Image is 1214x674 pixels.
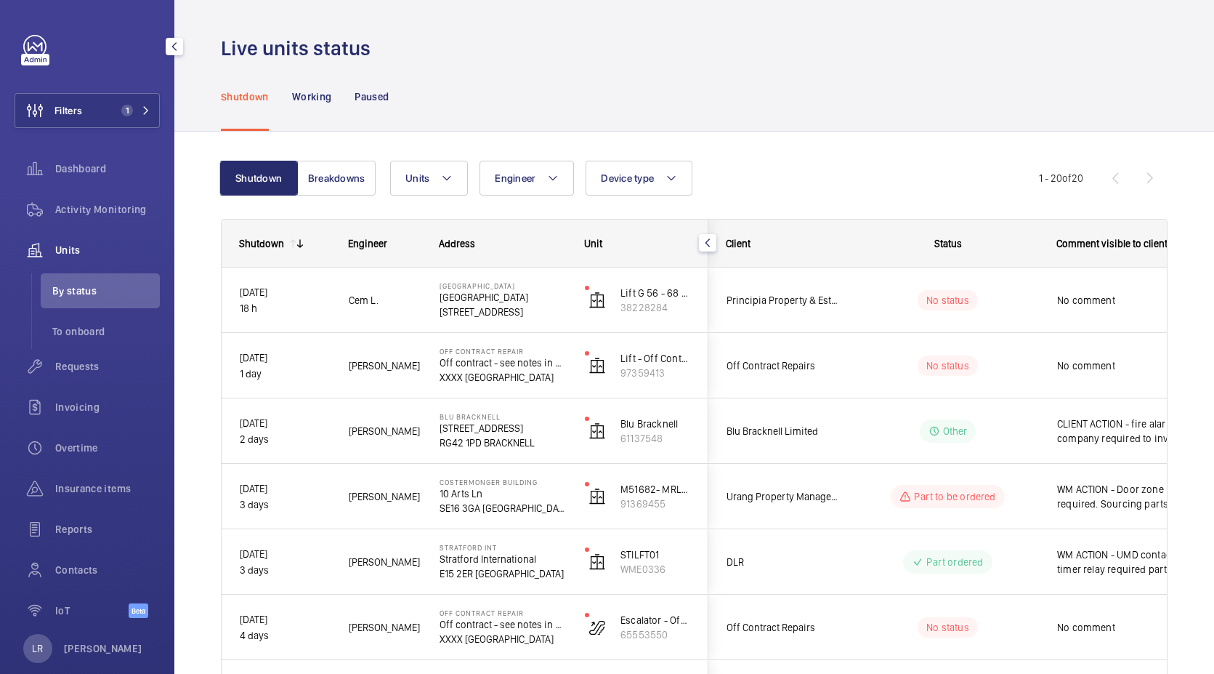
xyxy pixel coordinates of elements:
span: Engineer [348,238,387,249]
button: Units [390,161,468,196]
span: Reports [55,522,160,537]
span: Cem L. [349,292,421,308]
p: 4 days [240,627,330,643]
span: DLR [727,554,838,570]
p: [DATE] [240,611,330,627]
span: Contacts [55,563,160,577]
p: [STREET_ADDRESS] [440,421,566,436]
span: [PERSON_NAME] [349,554,421,570]
img: elevator.svg [588,357,606,374]
p: 1 day [240,366,330,382]
p: Costermonger Building [440,478,566,486]
p: Shutdown [221,89,269,104]
p: 91369455 [620,497,690,511]
div: Shutdown [239,238,284,249]
span: Status [934,238,962,249]
p: 10 Arts Ln [440,486,566,501]
button: Breakdowns [297,161,376,196]
span: Client [726,238,750,249]
p: No status [926,620,969,635]
span: Units [405,172,429,184]
span: Activity Monitoring [55,202,160,217]
p: 18 h [240,300,330,316]
p: STILFT01 [620,547,690,562]
p: XXXX [GEOGRAPHIC_DATA] [440,370,566,385]
span: Address [439,238,475,249]
p: XXXX [GEOGRAPHIC_DATA] [440,632,566,646]
p: [GEOGRAPHIC_DATA] [440,281,566,290]
span: WM ACTION - UMD contactor and timer relay required parts on order [1057,547,1207,577]
p: Paused [355,89,389,104]
p: Escalator - Off Contract [620,613,690,627]
p: [GEOGRAPHIC_DATA] [440,290,566,305]
div: Unit [584,238,691,249]
p: Lift G 56 - 68 Alderlodge [620,286,690,300]
p: Part to be ordered [914,489,995,504]
img: escalator.svg [588,619,606,636]
p: Off contract - see notes in description [440,356,566,370]
span: 1 [121,105,133,116]
p: E15 2ER [GEOGRAPHIC_DATA] [440,566,566,581]
p: Working [292,89,331,104]
p: [DATE] [240,415,330,431]
p: 61137548 [620,431,690,446]
span: Off Contract Repairs [727,619,838,635]
span: IoT [55,603,129,618]
span: No comment [1057,293,1207,308]
span: Filters [54,103,82,118]
p: Off Contract Repair [440,609,566,617]
span: WM ACTION - Door zone bracket required. Sourcing parts [DATE] [1057,482,1207,511]
p: Part ordered [926,555,983,569]
button: Filters1 [15,93,160,128]
span: Requests [55,359,160,374]
span: Blu Bracknell Limited [727,423,838,439]
p: M51682- MRL Passenger Lift Flats 1-2 [620,482,690,497]
span: 1 - 20 20 [1039,173,1083,183]
p: No status [926,293,969,308]
span: Device type [601,172,654,184]
p: [DATE] [240,481,330,497]
p: No status [926,358,969,373]
button: Device type [586,161,692,196]
span: Off Contract Repairs [727,358,838,374]
button: Shutdown [219,161,298,196]
span: No comment [1057,358,1207,373]
p: Blu Bracknell [620,417,690,431]
span: [PERSON_NAME] [349,358,421,374]
span: [PERSON_NAME] [349,423,421,439]
span: Principia Property & Estates - [GEOGRAPHIC_DATA] [727,292,838,308]
p: [DATE] [240,546,330,562]
span: Engineer [495,172,535,184]
p: Off Contract Repair [440,347,566,356]
p: LR [32,641,43,656]
span: Overtime [55,441,160,455]
img: elevator.svg [588,422,606,440]
button: Engineer [479,161,574,196]
p: [PERSON_NAME] [64,641,142,656]
p: Lift - Off Contract [620,351,690,366]
p: 65553550 [620,627,690,642]
span: [PERSON_NAME] [349,489,421,505]
span: Units [55,243,160,257]
p: [STREET_ADDRESS] [440,305,566,319]
span: Dashboard [55,161,160,176]
p: Other [943,424,968,438]
h1: Live units status [221,35,379,62]
span: Comment visible to client [1056,238,1168,249]
p: 3 days [240,562,330,578]
p: Stratford International [440,552,566,566]
p: SE16 3GA [GEOGRAPHIC_DATA] [440,501,566,515]
span: Urang Property Management Ltd- The Exchange [727,489,838,505]
span: By status [52,284,160,298]
p: 2 days [240,431,330,447]
span: Insurance items [55,481,160,496]
p: Stratford int [440,543,566,552]
img: elevator.svg [588,488,606,505]
span: CLIENT ACTION - fire alarm company required to investigate issues reported [DATE] [1057,417,1207,446]
p: 97359413 [620,366,690,380]
span: Invoicing [55,400,160,414]
p: WME0336 [620,562,690,577]
span: To onboard [52,324,160,339]
span: Beta [129,603,148,618]
p: 3 days [240,497,330,513]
